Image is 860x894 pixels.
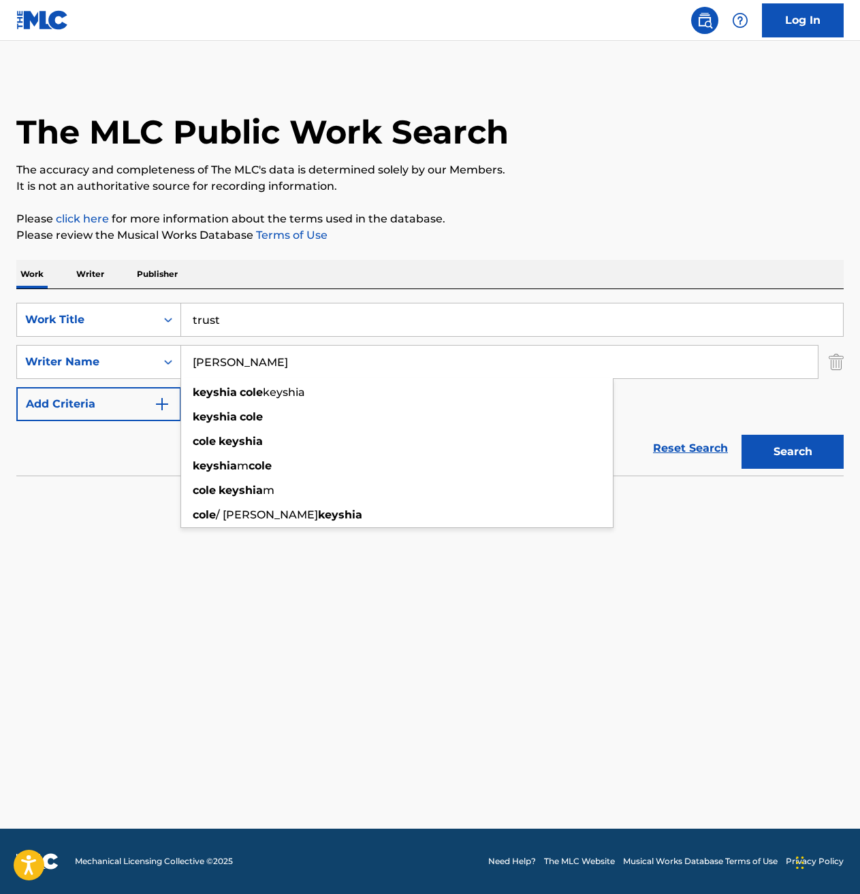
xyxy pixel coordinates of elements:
[544,855,615,867] a: The MLC Website
[193,459,237,472] strong: keyshia
[742,435,844,469] button: Search
[240,386,263,399] strong: cole
[237,459,249,472] span: m
[623,855,778,867] a: Musical Works Database Terms of Use
[253,229,328,242] a: Terms of Use
[240,410,263,423] strong: cole
[829,345,844,379] img: Delete Criterion
[193,508,216,521] strong: cole
[16,303,844,476] form: Search Form
[762,3,844,37] a: Log In
[16,112,509,152] h1: The MLC Public Work Search
[646,433,735,463] a: Reset Search
[219,435,263,448] strong: keyshia
[193,410,237,423] strong: keyshia
[193,386,237,399] strong: keyshia
[796,842,804,883] div: Drag
[16,162,844,178] p: The accuracy and completeness of The MLC's data is determined solely by our Members.
[786,855,844,867] a: Privacy Policy
[697,12,713,29] img: search
[727,7,754,34] div: Help
[25,354,148,370] div: Writer Name
[732,12,748,29] img: help
[133,260,182,288] p: Publisher
[16,260,48,288] p: Work
[75,855,233,867] span: Mechanical Licensing Collective © 2025
[193,484,216,497] strong: cole
[488,855,536,867] a: Need Help?
[193,435,216,448] strong: cole
[219,484,263,497] strong: keyshia
[263,484,274,497] span: m
[792,829,860,894] iframe: Chat Widget
[16,853,59,870] img: logo
[16,211,844,227] p: Please for more information about the terms used in the database.
[16,387,181,421] button: Add Criteria
[56,212,109,225] a: click here
[72,260,108,288] p: Writer
[16,178,844,195] p: It is not an authoritative source for recording information.
[154,396,170,412] img: 9d2ae6d4665cec9f34b9.svg
[318,508,362,521] strong: keyshia
[249,459,272,472] strong: cole
[16,227,844,244] p: Please review the Musical Works Database
[691,7,718,34] a: Public Search
[263,386,305,399] span: keyshia
[216,508,318,521] span: / [PERSON_NAME]
[16,10,69,30] img: MLC Logo
[25,312,148,328] div: Work Title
